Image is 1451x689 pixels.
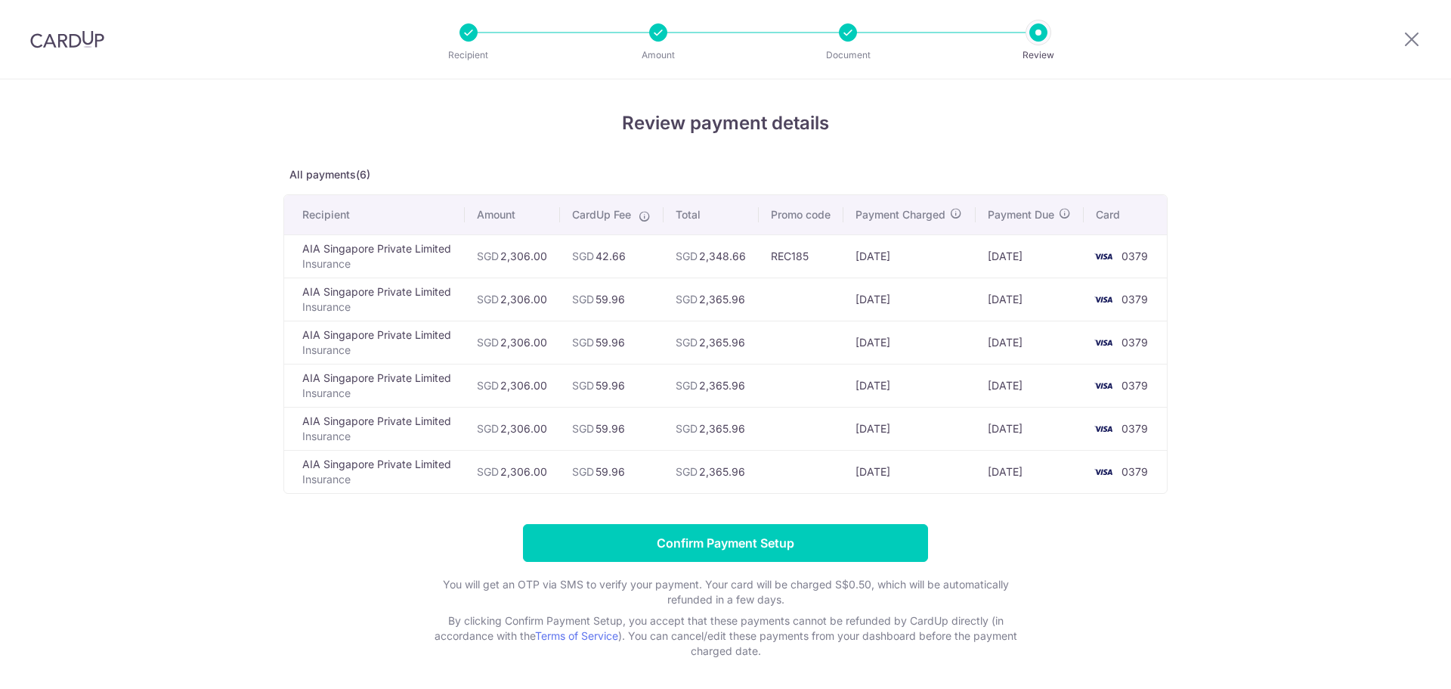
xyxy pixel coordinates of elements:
p: By clicking Confirm Payment Setup, you accept that these payments cannot be refunded by CardUp di... [423,613,1028,659]
span: SGD [676,293,698,306]
td: [DATE] [976,450,1084,493]
th: Recipient [284,195,465,234]
span: SGD [676,422,698,435]
th: Card [1084,195,1167,234]
td: [DATE] [976,364,1084,407]
p: All payments(6) [283,167,1168,182]
td: 2,365.96 [664,450,759,493]
td: 2,306.00 [465,234,560,278]
p: Amount [602,48,714,63]
img: <span class="translation_missing" title="translation missing: en.account_steps.new_confirm_form.b... [1088,420,1118,438]
td: [DATE] [843,321,975,364]
span: SGD [477,379,499,392]
td: 2,348.66 [664,234,759,278]
td: 2,306.00 [465,278,560,321]
td: 2,306.00 [465,407,560,450]
span: Payment Charged [855,207,945,222]
span: SGD [477,250,499,262]
p: You will get an OTP via SMS to verify your payment. Your card will be charged S$0.50, which will ... [423,577,1028,607]
td: [DATE] [976,278,1084,321]
img: <span class="translation_missing" title="translation missing: en.account_steps.new_confirm_form.b... [1088,247,1118,265]
span: SGD [676,379,698,392]
td: 2,306.00 [465,364,560,407]
span: 0379 [1122,250,1148,262]
td: AIA Singapore Private Limited [284,278,465,321]
p: Insurance [302,429,453,444]
p: Insurance [302,386,453,401]
span: 0379 [1122,336,1148,349]
img: <span class="translation_missing" title="translation missing: en.account_steps.new_confirm_form.b... [1088,290,1118,309]
span: SGD [477,465,499,478]
td: 2,365.96 [664,407,759,450]
a: Terms of Service [535,629,618,642]
span: CardUp Fee [572,207,631,222]
p: Insurance [302,299,453,315]
span: SGD [572,250,594,262]
td: 2,306.00 [465,450,560,493]
th: Amount [465,195,560,234]
span: 0379 [1122,422,1148,435]
span: SGD [477,422,499,435]
td: REC185 [759,234,843,278]
p: Document [792,48,904,63]
img: <span class="translation_missing" title="translation missing: en.account_steps.new_confirm_form.b... [1088,334,1118,352]
span: SGD [572,336,594,349]
td: 2,365.96 [664,364,759,407]
td: [DATE] [843,407,975,450]
td: [DATE] [843,278,975,321]
td: AIA Singapore Private Limited [284,450,465,493]
span: SGD [676,250,698,262]
td: AIA Singapore Private Limited [284,364,465,407]
td: 2,365.96 [664,278,759,321]
td: [DATE] [843,450,975,493]
h4: Review payment details [283,110,1168,137]
td: 2,365.96 [664,321,759,364]
span: SGD [477,336,499,349]
td: [DATE] [976,234,1084,278]
td: 42.66 [560,234,664,278]
td: 59.96 [560,278,664,321]
th: Promo code [759,195,843,234]
td: [DATE] [976,321,1084,364]
td: [DATE] [843,364,975,407]
span: 0379 [1122,465,1148,478]
td: 59.96 [560,407,664,450]
th: Total [664,195,759,234]
img: <span class="translation_missing" title="translation missing: en.account_steps.new_confirm_form.b... [1088,463,1118,481]
td: 2,306.00 [465,321,560,364]
td: AIA Singapore Private Limited [284,234,465,278]
span: SGD [676,336,698,349]
img: <span class="translation_missing" title="translation missing: en.account_steps.new_confirm_form.b... [1088,377,1118,395]
span: Payment Due [988,207,1054,222]
input: Confirm Payment Setup [523,524,928,562]
td: AIA Singapore Private Limited [284,407,465,450]
td: 59.96 [560,321,664,364]
p: Insurance [302,256,453,272]
td: [DATE] [843,234,975,278]
td: 59.96 [560,450,664,493]
span: SGD [572,465,594,478]
p: Insurance [302,472,453,487]
span: SGD [676,465,698,478]
span: SGD [572,379,594,392]
p: Recipient [413,48,524,63]
span: SGD [477,293,499,306]
td: [DATE] [976,407,1084,450]
td: AIA Singapore Private Limited [284,321,465,364]
p: Review [982,48,1094,63]
td: 59.96 [560,364,664,407]
span: SGD [572,422,594,435]
img: CardUp [30,30,104,48]
span: 0379 [1122,379,1148,392]
span: SGD [572,293,594,306]
span: 0379 [1122,293,1148,306]
p: Insurance [302,343,453,358]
